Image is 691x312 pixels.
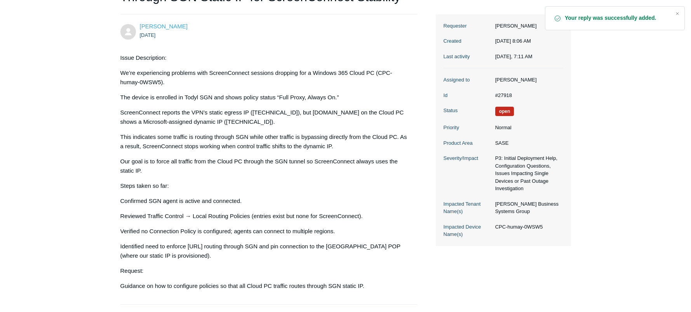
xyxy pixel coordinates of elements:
dd: #27918 [491,92,563,99]
p: This indicates some traffic is routing through SGN while other traffic is bypassing directly from... [120,132,410,151]
dt: Id [444,92,491,99]
dd: [PERSON_NAME] [491,22,563,30]
time: 09/04/2025, 08:06 [495,38,531,44]
span: Lowell Limpahan [140,23,188,29]
dd: P3: Initial Deployment Help, Configuration Questions, Issues Impacting Single Devices or Past Out... [491,154,563,192]
dd: SASE [491,139,563,147]
dt: Last activity [444,53,491,61]
strong: Your reply was successfully added. [565,14,669,22]
time: 09/08/2025, 07:11 [495,54,533,59]
dt: Priority [444,124,491,132]
p: Confirmed SGN agent is active and connected. [120,196,410,206]
p: Reviewed Traffic Control → Local Routing Policies (entries exist but none for ScreenConnect). [120,211,410,221]
p: The device is enrolled in Todyl SGN and shows policy status “Full Proxy, Always On.” [120,93,410,102]
dt: Status [444,107,491,114]
dd: [PERSON_NAME] Business Systems Group [491,200,563,215]
p: Steps taken so far: [120,181,410,191]
p: Our goal is to force all traffic from the Cloud PC through the SGN tunnel so ScreenConnect always... [120,157,410,175]
p: Issue Description: [120,53,410,62]
div: Close [672,8,683,19]
dt: Created [444,37,491,45]
a: [PERSON_NAME] [140,23,188,29]
dt: Assigned to [444,76,491,84]
dd: Normal [491,124,563,132]
dt: Product Area [444,139,491,147]
dd: [PERSON_NAME] [491,76,563,84]
p: Identified need to enforce [URL] routing through SGN and pin connection to the [GEOGRAPHIC_DATA] ... [120,242,410,260]
dt: Impacted Device Name(s) [444,223,491,238]
dd: CPC-humay-0WSW5 [491,223,563,231]
time: 09/04/2025, 08:06 [140,32,156,38]
p: We’re experiencing problems with ScreenConnect sessions dropping for a Windows 365 Cloud PC (CPC-... [120,68,410,87]
p: Guidance on how to configure policies so that all Cloud PC traffic routes through SGN static IP. [120,281,410,291]
span: We are working on a response for you [495,107,514,116]
dt: Impacted Tenant Name(s) [444,200,491,215]
p: Request: [120,266,410,276]
dt: Requester [444,22,491,30]
p: ScreenConnect reports the VPN’s static egress IP ([TECHNICAL_ID]), but [DOMAIN_NAME] on the Cloud... [120,108,410,127]
p: Verified no Connection Policy is configured; agents can connect to multiple regions. [120,227,410,236]
dt: Severity/Impact [444,154,491,162]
